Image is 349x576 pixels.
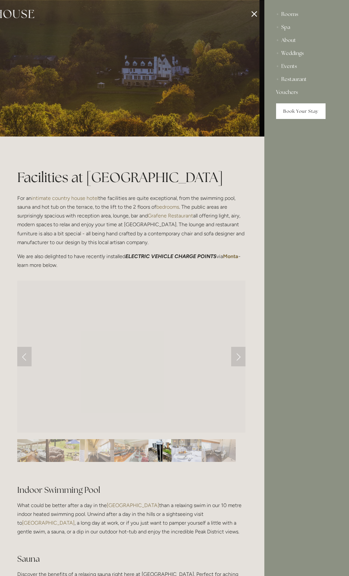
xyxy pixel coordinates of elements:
[276,103,326,119] a: Book Your Stay
[276,73,337,86] div: Restaurant
[276,47,337,60] div: Weddings
[276,86,337,99] a: Vouchers
[276,8,337,21] div: Rooms
[276,60,337,73] div: Events
[276,21,337,34] div: Spa
[276,34,337,47] div: About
